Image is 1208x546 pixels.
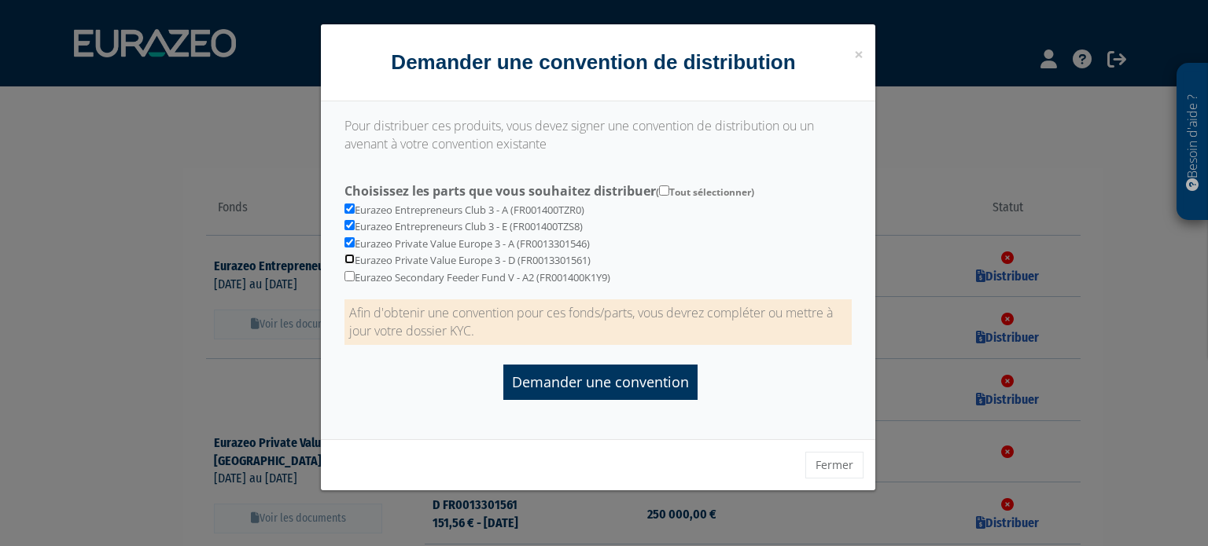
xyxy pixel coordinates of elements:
[333,48,864,77] h4: Demander une convention de distribution
[333,177,864,200] label: Choisissez les parts que vous souhaitez distribuer
[854,43,864,65] span: ×
[333,177,864,285] div: Eurazeo Entrepreneurs Club 3 - A (FR001400TZR0) Eurazeo Entrepreneurs Club 3 - E (FR001400TZS8) E...
[344,299,852,345] p: Afin d'obtenir une convention pour ces fonds/parts, vous devrez compléter ou mettre à jour votre ...
[1184,71,1202,213] p: Besoin d'aide ?
[805,452,864,478] button: Fermer
[503,365,698,400] input: Demander une convention
[344,117,852,153] p: Pour distribuer ces produits, vous devez signer une convention de distribution ou un avenant à vo...
[656,185,754,199] span: ( Tout sélectionner)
